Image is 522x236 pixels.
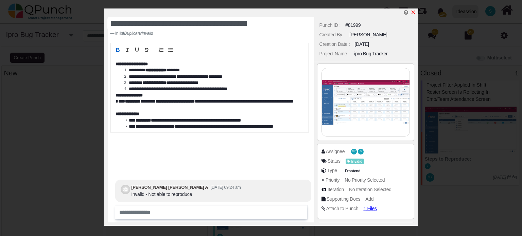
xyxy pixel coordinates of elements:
div: [PERSON_NAME] [349,31,387,38]
small: [DATE] 09:24 am [211,185,241,190]
div: Assignee [326,148,345,155]
div: Priority [326,177,340,184]
span: 1 Files [363,206,377,211]
span: S [360,150,362,153]
span: Invalid [346,159,364,164]
u: Duplicate/Invalid [124,31,153,36]
span: No Iteration Selected [349,187,391,192]
svg: x [411,10,416,15]
div: Creation Date : [319,41,350,48]
div: [DATE] [355,41,369,48]
div: Status [328,158,341,165]
span: Selvarani [358,149,364,155]
span: MY [352,150,355,153]
cite: Source Title [124,31,153,36]
span: No Priority Selected [345,177,385,183]
span: Add [365,196,373,202]
footer: in list [110,30,274,36]
div: Punch ID : [319,22,341,29]
i: Edit Punch [404,10,408,15]
span: <div><span class="badge badge-secondary" style="background-color: #68CCCA"> <i class="fa fa-tag p... [346,158,364,165]
div: Created By : [319,31,345,38]
b: [PERSON_NAME] [PERSON_NAME] A [131,185,208,190]
span: Mohammed Yakub Raza Khan A [351,149,357,155]
div: #81999 [345,22,361,29]
div: ipro Bug Tracker [354,50,387,57]
span: Frontend [344,168,362,174]
div: Supporting Docs [327,196,360,203]
div: Attach to Punch [326,205,359,212]
div: Invalid - Not able to reproduce [131,191,241,198]
div: Project Name : [319,50,350,57]
div: Type [327,167,337,174]
div: Iteration [328,186,344,193]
